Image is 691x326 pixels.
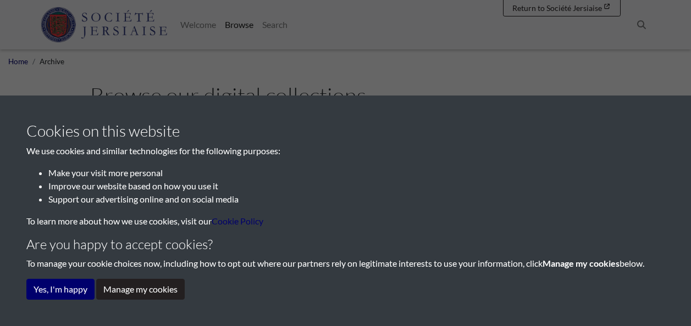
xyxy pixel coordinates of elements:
[543,258,620,268] strong: Manage my cookies
[96,279,185,300] button: Manage my cookies
[26,122,665,140] h3: Cookies on this website
[48,193,665,206] li: Support our advertising online and on social media
[26,215,665,228] p: To learn more about how we use cookies, visit our
[26,237,665,252] h4: Are you happy to accept cookies?
[212,216,263,226] a: learn more about cookies
[26,279,95,300] button: Yes, I'm happy
[26,257,665,270] p: To manage your cookie choices now, including how to opt out where our partners rely on legitimate...
[48,166,665,179] li: Make your visit more personal
[26,144,665,158] p: We use cookies and similar technologies for the following purposes:
[48,179,665,193] li: Improve our website based on how you use it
